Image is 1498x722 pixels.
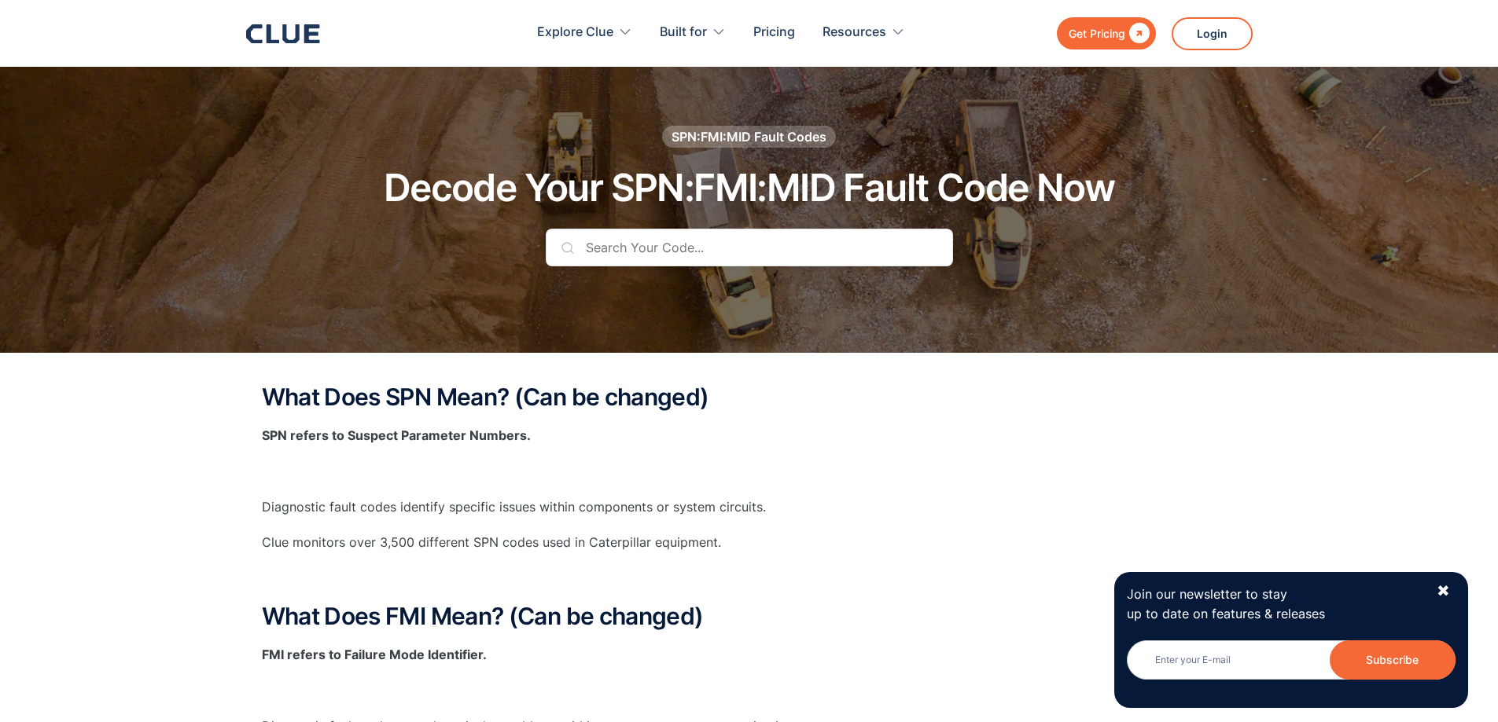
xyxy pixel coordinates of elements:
form: Newsletter [1127,640,1456,695]
div: Built for [660,8,726,57]
a: Pricing [753,8,795,57]
input: Enter your E-mail [1127,640,1456,680]
p: Diagnostic fault codes identify specific issues within components or system circuits. [262,497,1237,517]
div: ✖ [1437,581,1450,601]
input: Search Your Code... [546,229,953,266]
strong: FMI refers to Failure Mode Identifier. [262,647,487,662]
div: Explore Clue [537,8,613,57]
div: SPN:FMI:MID Fault Codes [672,128,826,145]
div: Get Pricing [1069,24,1125,43]
div: Built for [660,8,707,57]
strong: SPN refers to Suspect Parameter Numbers. [262,427,531,443]
h2: What Does SPN Mean? (Can be changed) [262,384,1237,410]
div: Resources [823,8,905,57]
div: Resources [823,8,886,57]
h2: What Does FMI Mean? (Can be changed) [262,603,1237,629]
p: ‍ [262,461,1237,481]
p: ‍ [262,568,1237,588]
p: Join our newsletter to stay up to date on features & releases [1127,585,1423,624]
a: Login [1172,17,1253,50]
a: Get Pricing [1057,17,1156,49]
input: Subscribe [1330,640,1456,680]
div: Explore Clue [537,8,632,57]
p: ‍ [262,680,1237,700]
p: Clue monitors over 3,500 different SPN codes used in Caterpillar equipment. [262,533,1237,552]
div:  [1125,24,1150,43]
h1: Decode Your SPN:FMI:MID Fault Code Now [384,167,1114,209]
